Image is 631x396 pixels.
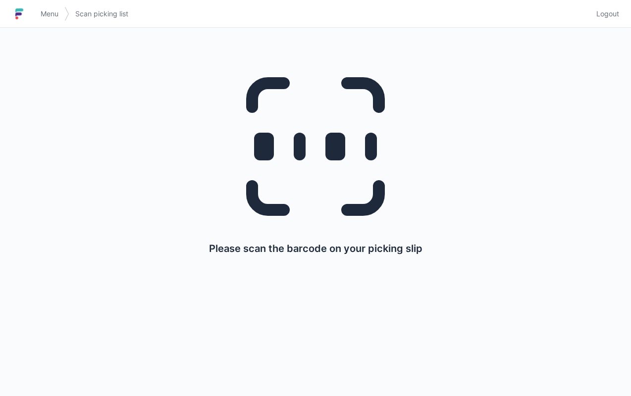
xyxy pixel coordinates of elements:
p: Please scan the barcode on your picking slip [209,242,422,255]
a: Menu [35,5,64,23]
span: Menu [41,9,58,19]
span: Logout [596,9,619,19]
a: Logout [590,5,619,23]
img: svg> [64,2,69,26]
span: Scan picking list [75,9,128,19]
a: Scan picking list [69,5,134,23]
img: logo-small.jpg [12,6,27,22]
